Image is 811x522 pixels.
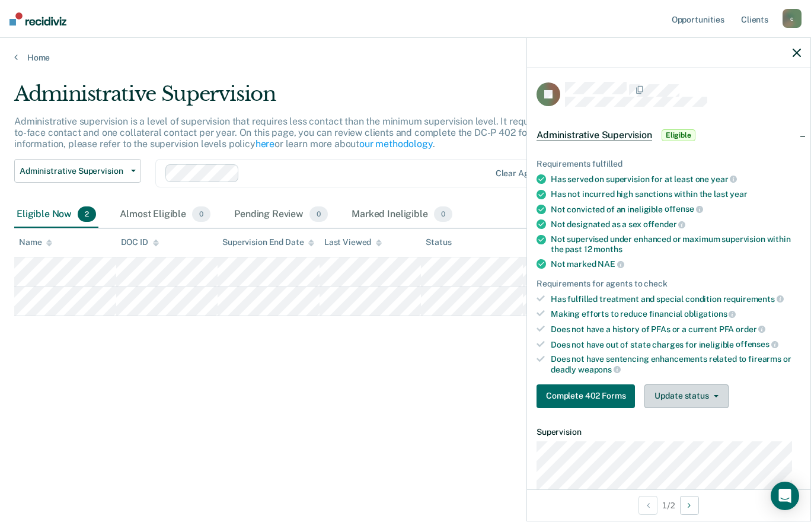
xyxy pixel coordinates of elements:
[644,384,728,408] button: Update status
[771,482,799,510] div: Open Intercom Messenger
[783,9,802,28] div: c
[723,294,784,304] span: requirements
[551,174,801,184] div: Has served on supervision for at least one
[426,237,451,247] div: Status
[537,384,635,408] button: Complete 402 Forms
[551,308,801,319] div: Making efforts to reduce financial
[232,202,330,228] div: Pending Review
[711,174,737,184] span: year
[551,339,801,350] div: Does not have out of state charges for ineligible
[359,138,433,149] a: our methodology
[551,259,801,269] div: Not marked
[324,237,382,247] div: Last Viewed
[551,234,801,254] div: Not supervised under enhanced or maximum supervision within the past 12
[14,116,622,149] p: Administrative supervision is a level of supervision that requires less contact than the minimum ...
[496,168,546,179] div: Clear agents
[662,129,695,141] span: Eligible
[14,202,98,228] div: Eligible Now
[730,189,747,199] span: year
[537,279,801,289] div: Requirements for agents to check
[117,202,213,228] div: Almost Eligible
[527,116,810,154] div: Administrative SupervisionEligible
[551,354,801,374] div: Does not have sentencing enhancements related to firearms or deadly
[537,384,640,408] a: Navigate to form link
[551,189,801,199] div: Has not incurred high sanctions within the last
[593,244,622,254] span: months
[9,12,66,26] img: Recidiviz
[680,496,699,515] button: Next Opportunity
[598,259,624,269] span: NAE
[121,237,159,247] div: DOC ID
[684,309,736,319] span: obligations
[256,138,274,149] a: here
[349,202,455,228] div: Marked Ineligible
[78,206,96,222] span: 2
[537,427,801,437] dt: Supervision
[192,206,210,222] span: 0
[643,219,686,229] span: offender
[736,339,778,349] span: offenses
[551,204,801,215] div: Not convicted of an ineligible
[14,52,797,63] a: Home
[537,159,801,169] div: Requirements fulfilled
[537,129,652,141] span: Administrative Supervision
[20,166,126,176] span: Administrative Supervision
[638,496,657,515] button: Previous Opportunity
[551,324,801,335] div: Does not have a history of PFAs or a current PFA order
[665,204,703,214] span: offense
[527,489,810,521] div: 1 / 2
[14,82,622,116] div: Administrative Supervision
[551,294,801,304] div: Has fulfilled treatment and special condition
[19,237,52,247] div: Name
[222,237,314,247] div: Supervision End Date
[434,206,452,222] span: 0
[551,219,801,230] div: Not designated as a sex
[578,365,621,374] span: weapons
[309,206,328,222] span: 0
